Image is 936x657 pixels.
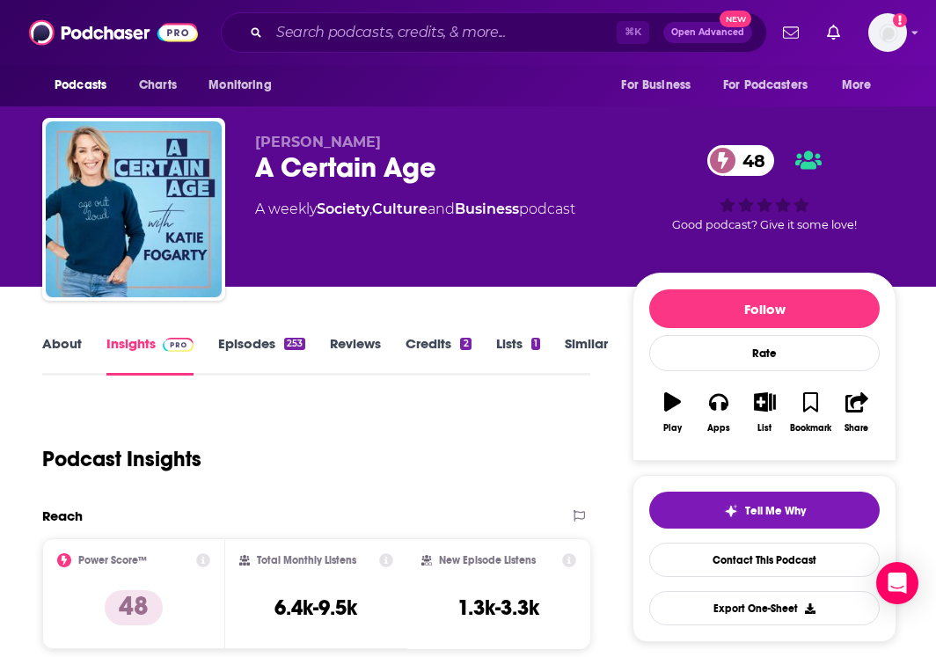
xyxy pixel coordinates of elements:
[712,69,833,102] button: open menu
[496,335,540,376] a: Lists1
[876,562,918,604] div: Open Intercom Messenger
[29,16,198,49] img: Podchaser - Follow, Share and Rate Podcasts
[707,145,774,176] a: 48
[455,201,519,217] a: Business
[139,73,177,98] span: Charts
[330,335,381,376] a: Reviews
[105,590,163,625] p: 48
[460,338,471,350] div: 2
[671,28,744,37] span: Open Advanced
[820,18,847,47] a: Show notifications dropdown
[163,338,194,352] img: Podchaser Pro
[745,504,806,518] span: Tell Me Why
[776,18,806,47] a: Show notifications dropdown
[723,73,808,98] span: For Podcasters
[621,73,691,98] span: For Business
[439,554,536,566] h2: New Episode Listens
[46,121,222,297] img: A Certain Age
[255,199,575,220] div: A weekly podcast
[78,554,147,566] h2: Power Score™
[221,12,767,53] div: Search podcasts, credits, & more...
[893,13,907,27] svg: Add a profile image
[633,134,896,243] div: 48Good podcast? Give it some love!
[218,335,305,376] a: Episodes253
[565,335,608,376] a: Similar
[42,507,83,524] h2: Reach
[649,591,880,625] button: Export One-Sheet
[787,381,833,444] button: Bookmark
[269,18,617,47] input: Search podcasts, credits, & more...
[830,69,894,102] button: open menu
[868,13,907,52] img: User Profile
[196,69,294,102] button: open menu
[663,423,682,434] div: Play
[672,218,857,231] span: Good podcast? Give it some love!
[707,423,730,434] div: Apps
[284,338,305,350] div: 253
[868,13,907,52] button: Show profile menu
[609,69,713,102] button: open menu
[720,11,751,27] span: New
[845,423,868,434] div: Share
[663,22,752,43] button: Open AdvancedNew
[724,504,738,518] img: tell me why sparkle
[649,543,880,577] a: Contact This Podcast
[531,338,540,350] div: 1
[428,201,455,217] span: and
[617,21,649,44] span: ⌘ K
[42,446,201,472] h1: Podcast Insights
[106,335,194,376] a: InsightsPodchaser Pro
[742,381,787,444] button: List
[255,134,381,150] span: [PERSON_NAME]
[257,554,356,566] h2: Total Monthly Listens
[868,13,907,52] span: Logged in as alignPR
[649,381,695,444] button: Play
[317,201,369,217] a: Society
[208,73,271,98] span: Monitoring
[42,69,129,102] button: open menu
[369,201,372,217] span: ,
[128,69,187,102] a: Charts
[834,381,880,444] button: Share
[372,201,428,217] a: Culture
[649,492,880,529] button: tell me why sparkleTell Me Why
[274,595,357,621] h3: 6.4k-9.5k
[649,335,880,371] div: Rate
[725,145,774,176] span: 48
[406,335,471,376] a: Credits2
[55,73,106,98] span: Podcasts
[42,335,82,376] a: About
[649,289,880,328] button: Follow
[757,423,771,434] div: List
[457,595,539,621] h3: 1.3k-3.3k
[842,73,872,98] span: More
[696,381,742,444] button: Apps
[790,423,831,434] div: Bookmark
